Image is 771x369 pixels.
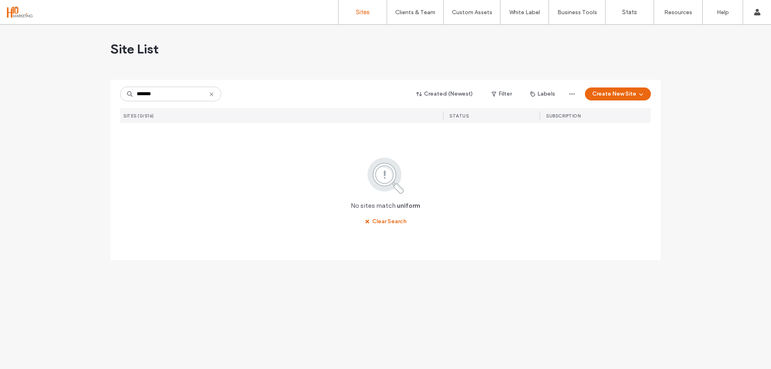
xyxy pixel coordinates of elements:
[523,87,562,100] button: Labels
[452,9,492,16] label: Custom Assets
[483,87,520,100] button: Filter
[358,215,414,228] button: Clear Search
[585,87,651,100] button: Create New Site
[622,9,637,16] label: Stats
[717,9,729,16] label: Help
[409,87,480,100] button: Created (Newest)
[509,9,540,16] label: White Label
[449,113,469,119] span: STATUS
[351,201,396,210] span: No sites match
[664,9,692,16] label: Resources
[397,201,420,210] span: uniform
[557,9,597,16] label: Business Tools
[356,9,370,16] label: Sites
[110,41,159,57] span: Site List
[546,113,580,119] span: SUBSCRIPTION
[395,9,435,16] label: Clients & Team
[123,113,154,119] span: SITES (0/516)
[356,156,415,195] img: search.svg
